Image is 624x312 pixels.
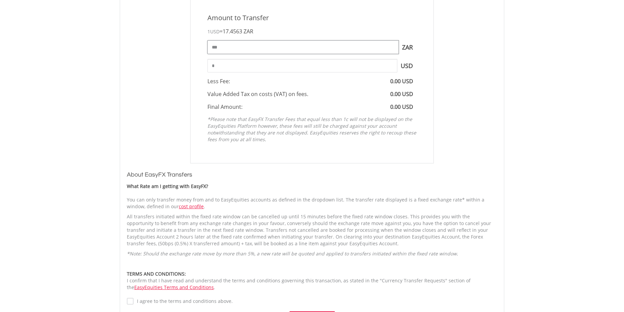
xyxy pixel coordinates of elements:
[207,28,220,35] span: 1
[202,13,422,23] div: Amount to Transfer
[390,103,413,111] span: 0.00 USD
[207,77,230,85] span: Less Fee:
[134,284,214,290] a: EasyEquities Terms and Conditions
[134,298,233,305] label: I agree to the terms and conditions above.
[127,170,497,180] h3: About EasyFX Transfers
[207,103,243,111] span: Final Amount:
[207,90,308,98] span: Value Added Tax on costs (VAT) on fees.
[127,250,458,257] em: *Note: Should the exchange rate move by more than 5%, a new rate will be quoted and applied to tr...
[223,28,242,35] span: 17.4563
[244,28,253,35] span: ZAR
[399,40,417,54] span: ZAR
[127,271,497,291] div: I confirm that I have read and understand the terms and conditions governing this transaction, as...
[179,203,204,210] a: cost profile
[390,77,413,85] span: 0.00 USD
[127,271,497,277] div: TERMS AND CONDITIONS:
[390,90,413,98] span: 0.00 USD
[207,116,416,143] em: *Please note that EasyFX Transfer Fees that equal less than 1c will not be displayed on the EasyE...
[127,196,497,210] p: You can only transfer money from and to EasyEquities accounts as defined in the dropdown list. Th...
[397,59,417,72] span: USD
[210,28,220,35] span: USD
[220,28,253,35] span: =
[127,213,497,247] p: All transfers initiated within the fixed rate window can be cancelled up until 15 minutes before ...
[127,183,497,190] div: What Rate am I getting with EasyFX?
